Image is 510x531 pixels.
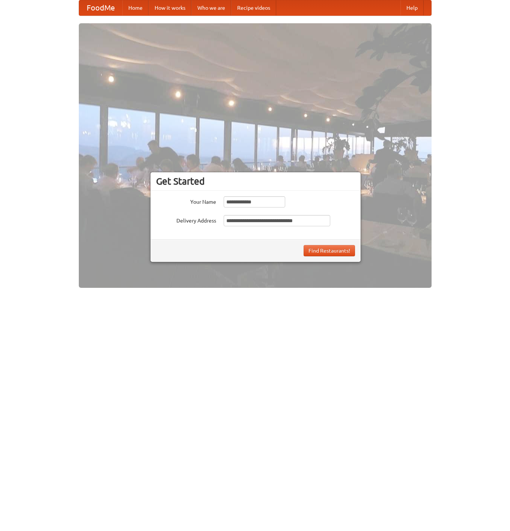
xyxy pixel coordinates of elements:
label: Your Name [156,196,216,206]
a: Recipe videos [231,0,276,15]
button: Find Restaurants! [304,245,355,256]
a: Help [400,0,424,15]
a: Who we are [191,0,231,15]
h3: Get Started [156,176,355,187]
a: FoodMe [79,0,122,15]
a: Home [122,0,149,15]
label: Delivery Address [156,215,216,224]
a: How it works [149,0,191,15]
